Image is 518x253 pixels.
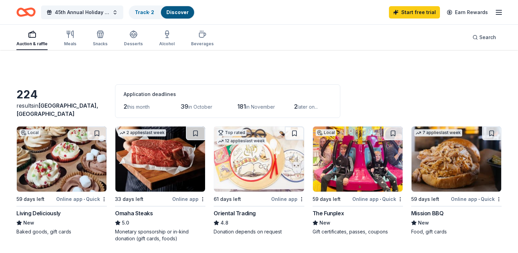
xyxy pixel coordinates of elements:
[478,196,480,202] span: •
[16,102,98,117] span: [GEOGRAPHIC_DATA], [GEOGRAPHIC_DATA]
[166,9,189,15] a: Discover
[135,9,154,15] a: Track· 2
[124,41,143,47] div: Desserts
[23,219,34,227] span: New
[172,195,205,203] div: Online app
[55,8,110,16] span: 45th Annual Holiday Craft Show
[313,228,403,235] div: Gift certificates, passes, coupons
[316,129,336,136] div: Local
[214,195,241,203] div: 61 days left
[418,219,429,227] span: New
[115,126,205,242] a: Image for Omaha Steaks 2 applieslast week33 days leftOnline appOmaha Steaks5.0Monetary sponsorshi...
[271,195,304,203] div: Online app
[93,27,108,50] button: Snacks
[180,103,188,110] span: 39
[191,41,214,47] div: Beverages
[115,126,205,192] img: Image for Omaha Steaks
[93,41,108,47] div: Snacks
[17,126,106,192] img: Image for Living Deliciously
[214,126,304,235] a: Image for Oriental TradingTop rated12 applieslast week61 days leftOnline appOriental Trading4.8Do...
[16,88,107,101] div: 224
[214,126,304,192] img: Image for Oriental Trading
[84,196,85,202] span: •
[411,195,439,203] div: 59 days left
[217,129,247,136] div: Top rated
[389,6,440,19] a: Start free trial
[41,5,123,19] button: 45th Annual Holiday Craft Show
[16,228,107,235] div: Baked goods, gift cards
[16,209,61,217] div: Living Deliciously
[411,126,502,235] a: Image for Mission BBQ7 applieslast week59 days leftOnline app•QuickMission BBQNewFood, gift cards
[412,126,501,192] img: Image for Mission BBQ
[16,101,107,118] div: results
[214,209,256,217] div: Oriental Trading
[159,27,175,50] button: Alcohol
[129,5,195,19] button: Track· 2Discover
[294,103,298,110] span: 2
[124,90,332,98] div: Application deadlines
[313,126,403,192] img: Image for The Funplex
[122,219,129,227] span: 5.0
[191,27,214,50] button: Beverages
[319,219,330,227] span: New
[414,129,462,136] div: 7 applies last week
[313,209,344,217] div: The Funplex
[118,129,166,136] div: 2 applies last week
[20,129,40,136] div: Local
[127,104,150,110] span: this month
[352,195,403,203] div: Online app Quick
[115,195,143,203] div: 33 days left
[380,196,381,202] span: •
[313,126,403,235] a: Image for The FunplexLocal59 days leftOnline app•QuickThe FunplexNewGift certificates, passes, co...
[56,195,107,203] div: Online app Quick
[16,41,48,47] div: Auction & raffle
[16,27,48,50] button: Auction & raffle
[16,126,107,235] a: Image for Living DeliciouslyLocal59 days leftOnline app•QuickLiving DeliciouslyNewBaked goods, gi...
[124,27,143,50] button: Desserts
[451,195,502,203] div: Online app Quick
[411,209,444,217] div: Mission BBQ
[214,228,304,235] div: Donation depends on request
[313,195,341,203] div: 59 days left
[220,219,228,227] span: 4.8
[479,33,496,41] span: Search
[467,31,502,44] button: Search
[237,103,246,110] span: 181
[411,228,502,235] div: Food, gift cards
[188,104,212,110] span: in October
[159,41,175,47] div: Alcohol
[217,137,266,145] div: 12 applies last week
[115,209,153,217] div: Omaha Steaks
[64,41,76,47] div: Meals
[124,103,127,110] span: 2
[115,228,205,242] div: Monetary sponsorship or in-kind donation (gift cards, foods)
[16,4,36,20] a: Home
[443,6,492,19] a: Earn Rewards
[16,102,98,117] span: in
[246,104,275,110] span: in November
[64,27,76,50] button: Meals
[298,104,318,110] span: later on...
[16,195,45,203] div: 59 days left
